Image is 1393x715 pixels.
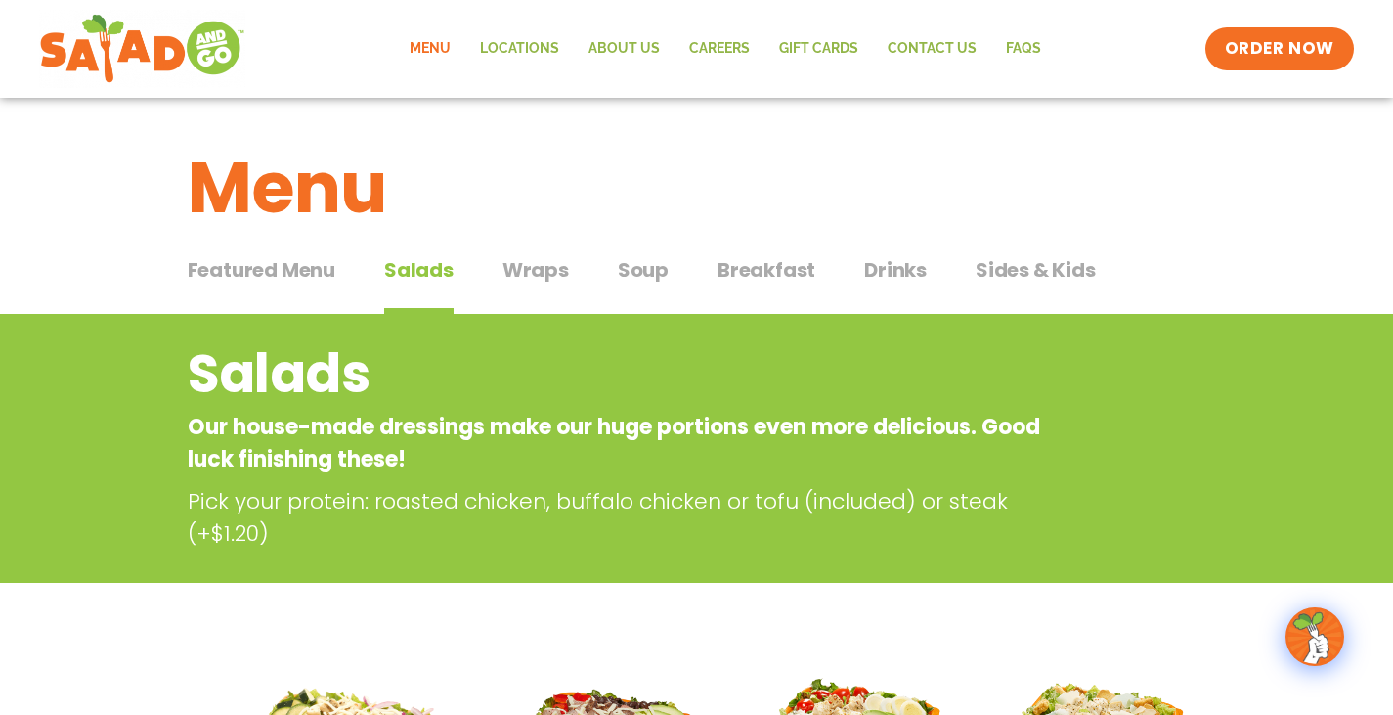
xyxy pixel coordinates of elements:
a: GIFT CARDS [764,26,873,71]
h2: Salads [188,335,1049,414]
img: wpChatIcon [1287,609,1342,664]
p: Pick your protein: roasted chicken, buffalo chicken or tofu (included) or steak (+$1.20) [188,485,1058,550]
a: ORDER NOW [1205,27,1354,70]
span: Featured Menu [188,255,335,285]
a: Menu [395,26,465,71]
h1: Menu [188,135,1206,241]
nav: Menu [395,26,1056,71]
a: About Us [574,26,675,71]
span: Breakfast [718,255,815,285]
a: Locations [465,26,574,71]
span: Drinks [864,255,927,285]
div: Tabbed content [188,248,1206,315]
span: Salads [384,255,454,285]
span: Soup [618,255,669,285]
a: Careers [675,26,764,71]
a: FAQs [991,26,1056,71]
span: Wraps [502,255,569,285]
span: ORDER NOW [1225,37,1334,61]
img: new-SAG-logo-768×292 [39,10,245,88]
a: Contact Us [873,26,991,71]
p: Our house-made dressings make our huge portions even more delicious. Good luck finishing these! [188,411,1049,475]
span: Sides & Kids [976,255,1096,285]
